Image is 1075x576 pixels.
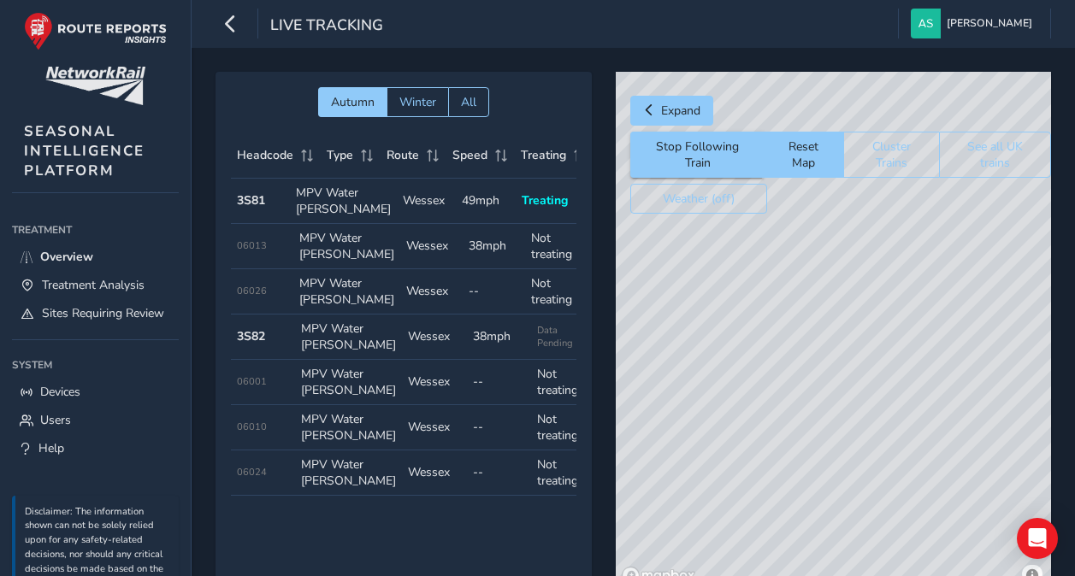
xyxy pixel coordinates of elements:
[531,450,596,496] td: Not treating
[237,147,293,163] span: Headcode
[290,179,397,224] td: MPV Water [PERSON_NAME]
[40,249,93,265] span: Overview
[402,360,467,405] td: Wessex
[293,269,400,314] td: MPV Water [PERSON_NAME]
[24,121,145,180] span: SEASONAL INTELLIGENCE PLATFORM
[295,450,402,496] td: MPV Water [PERSON_NAME]
[843,132,939,178] button: Cluster Trains
[448,87,489,117] button: All
[12,352,179,378] div: System
[630,184,767,214] button: Weather (off)
[237,285,267,297] span: 06026
[237,375,267,388] span: 06001
[237,239,267,252] span: 06013
[237,192,265,209] strong: 3S81
[318,87,387,117] button: Autumn
[295,405,402,450] td: MPV Water [PERSON_NAME]
[764,132,843,178] button: Reset Map
[12,434,179,462] a: Help
[42,305,164,321] span: Sites Requiring Review
[531,405,596,450] td: Not treating
[1017,518,1058,559] div: Open Intercom Messenger
[12,271,179,299] a: Treatment Analysis
[12,406,179,434] a: Users
[661,103,700,119] span: Expand
[463,224,525,269] td: 38mph
[531,360,596,405] td: Not treating
[467,405,532,450] td: --
[947,9,1032,38] span: [PERSON_NAME]
[521,147,566,163] span: Treating
[397,179,456,224] td: Wessex
[467,360,532,405] td: --
[467,450,532,496] td: --
[525,224,588,269] td: Not treating
[630,132,764,178] button: Stop Following Train
[327,147,353,163] span: Type
[939,132,1051,178] button: See all UK trains
[400,269,463,314] td: Wessex
[402,314,467,360] td: Wessex
[911,9,941,38] img: diamond-layout
[630,96,713,126] button: Expand
[42,277,145,293] span: Treatment Analysis
[911,9,1038,38] button: [PERSON_NAME]
[237,328,265,344] strong: 3S82
[38,440,64,456] span: Help
[237,466,267,479] span: 06024
[237,420,267,433] span: 06010
[331,94,375,110] span: Autumn
[12,378,179,406] a: Devices
[467,314,532,360] td: 38mph
[387,147,419,163] span: Route
[40,412,71,428] span: Users
[40,384,80,400] span: Devices
[12,217,179,243] div: Treatment
[402,405,467,450] td: Wessex
[293,224,400,269] td: MPV Water [PERSON_NAME]
[295,360,402,405] td: MPV Water [PERSON_NAME]
[522,192,568,209] span: Treating
[399,94,436,110] span: Winter
[456,179,515,224] td: 49mph
[525,269,588,314] td: Not treating
[537,324,590,350] span: Data Pending
[295,314,402,360] td: MPV Water [PERSON_NAME]
[270,15,383,38] span: Live Tracking
[402,450,467,496] td: Wessex
[452,147,487,163] span: Speed
[463,269,525,314] td: --
[24,12,167,50] img: rr logo
[400,224,463,269] td: Wessex
[387,87,448,117] button: Winter
[12,299,179,327] a: Sites Requiring Review
[12,243,179,271] a: Overview
[461,94,476,110] span: All
[45,67,145,105] img: customer logo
